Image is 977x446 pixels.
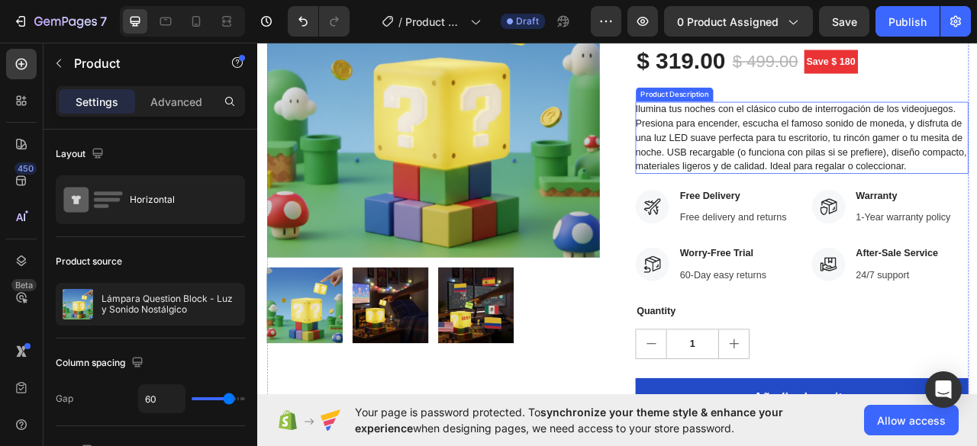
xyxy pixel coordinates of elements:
img: product feature img [63,289,93,319]
pre: Save $ 180 [695,16,764,47]
div: Product Description [484,66,576,80]
span: Your page is password protected. To when designing pages, we need access to your store password. [355,404,843,436]
p: 7 [100,12,107,30]
button: Publish [875,6,940,37]
div: Layout [56,144,107,165]
p: Warranty [762,193,882,211]
span: 0 product assigned [677,14,779,30]
div: Quantity [481,338,904,359]
p: 1-Year warranty policy [762,220,882,239]
span: / [398,14,402,30]
span: Save [832,15,857,28]
p: After-Sale Service [762,266,866,284]
div: Column spacing [56,353,147,374]
div: Horizontal [130,182,223,217]
p: Worry-Free Trial [537,266,647,284]
p: Product [74,54,204,72]
span: Allow access [877,412,946,428]
p: Lámpara Question Block - Luz y Sonido Nostálgico [102,294,238,315]
div: Gap [56,392,73,406]
iframe: Design area [257,37,977,400]
button: 0 product assigned [664,6,813,37]
p: Settings [76,94,118,110]
button: Save [819,6,869,37]
button: Allow access [864,405,959,435]
div: Product source [56,255,122,268]
p: 24/7 support [762,294,866,312]
p: 60-Day easy returns [537,294,647,312]
button: decrement [482,372,520,409]
p: Ilumina tus noches con el clásico cubo de interrogación de los videojuegos. Presiona para encende... [481,85,902,171]
div: Open Intercom Messenger [925,371,962,408]
span: synchronize your theme style & enhance your experience [355,406,783,435]
span: Draft [516,14,539,28]
p: Free delivery and returns [537,220,673,239]
div: Beta [11,279,37,291]
div: Undo/Redo [288,6,350,37]
div: Publish [888,14,927,30]
button: increment [587,372,625,409]
p: Free Delivery [537,193,673,211]
p: Advanced [150,94,202,110]
input: quantity [520,372,587,409]
button: 7 [6,6,114,37]
span: Product Page - [DATE] 00:57:01 [405,14,464,30]
div: 450 [15,162,37,175]
input: Auto [139,385,185,412]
